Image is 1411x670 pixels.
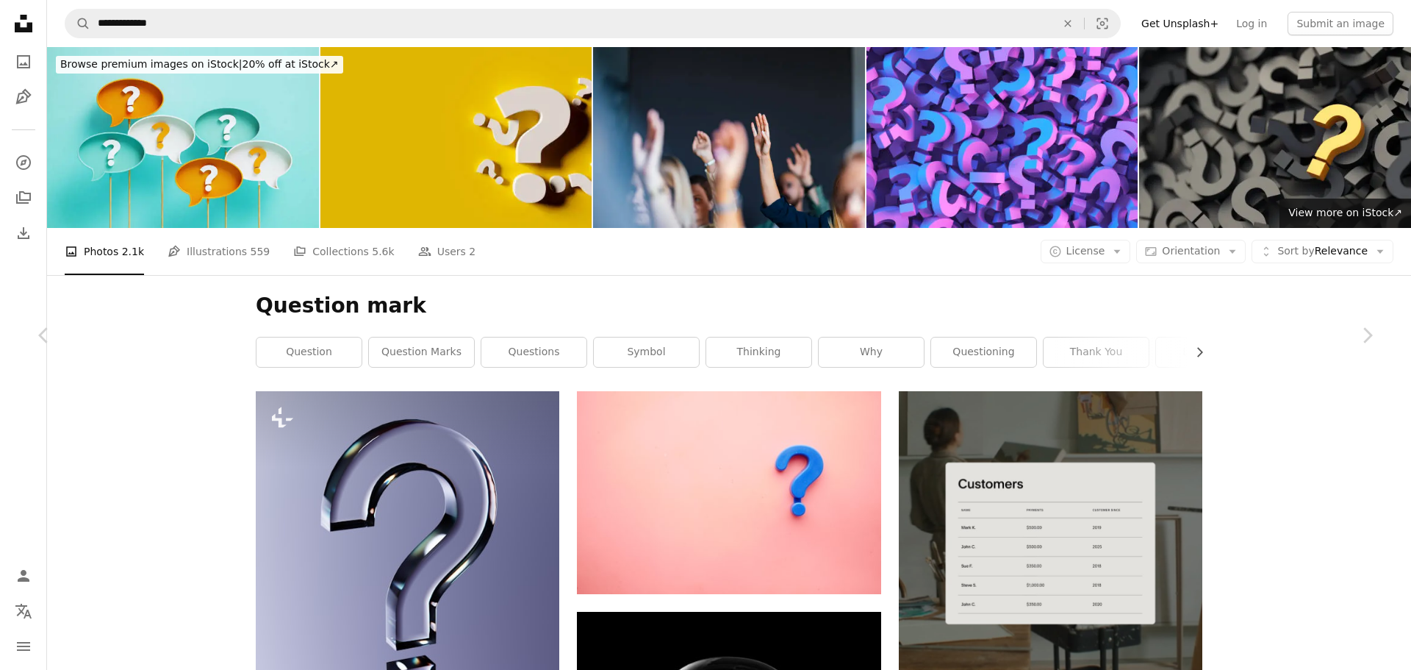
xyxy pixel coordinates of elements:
button: Orientation [1136,240,1246,263]
span: License [1066,245,1105,257]
a: Collections [9,183,38,213]
h1: Question mark [256,293,1202,319]
img: Engaged Audience Raising Hands at Business Event [593,47,865,228]
button: Submit an image [1288,12,1393,35]
a: symbol [594,338,699,367]
img: Question Marks Written Speech Bubbles On Blue Background [47,47,319,228]
button: Search Unsplash [65,10,90,38]
a: Next [1323,265,1411,406]
a: questioning [931,338,1036,367]
a: Browse premium images on iStock|20% off at iStock↗ [47,47,352,82]
span: Orientation [1162,245,1220,257]
button: scroll list to the right [1186,338,1202,367]
img: Yellow question mark on a background of black signs, FAQ Concept [1139,47,1411,228]
a: Photos [9,47,38,76]
span: 5.6k [372,243,394,260]
span: 2 [469,243,475,260]
a: questions [481,338,586,367]
button: Sort byRelevance [1252,240,1393,263]
img: a blue question mark on a pink background [577,391,880,594]
a: Illustrations 559 [168,228,270,275]
img: Yellow copy space background with question mark symbols in various shapes. 3d rendering [320,47,592,228]
a: View more on iStock↗ [1279,199,1411,228]
form: Find visuals sitewide [65,9,1121,38]
button: Clear [1052,10,1084,38]
a: Explore [9,148,38,177]
span: Relevance [1277,244,1368,259]
span: View more on iStock ↗ [1288,207,1402,218]
a: Illustrations [9,82,38,112]
a: Download History [9,218,38,248]
img: Blue question marks background, FAQ Concept [866,47,1138,228]
a: why [819,338,924,367]
a: Log in / Sign up [9,561,38,591]
a: Log in [1227,12,1276,35]
a: Collections 5.6k [293,228,394,275]
a: Get Unsplash+ [1132,12,1227,35]
span: Browse premium images on iStock | [60,58,242,70]
span: 20% off at iStock ↗ [60,58,339,70]
a: light bulb [1156,338,1261,367]
button: Visual search [1085,10,1120,38]
button: License [1041,240,1131,263]
a: question marks [369,338,474,367]
button: Menu [9,632,38,661]
a: Users 2 [418,228,476,275]
button: Language [9,596,38,626]
span: 559 [251,243,270,260]
a: thank you [1044,338,1149,367]
a: a blue question mark on a pink background [577,486,880,499]
a: question [256,338,362,367]
a: a shiny question mark on a purple background [256,574,559,588]
a: thinking [706,338,811,367]
span: Sort by [1277,245,1314,257]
